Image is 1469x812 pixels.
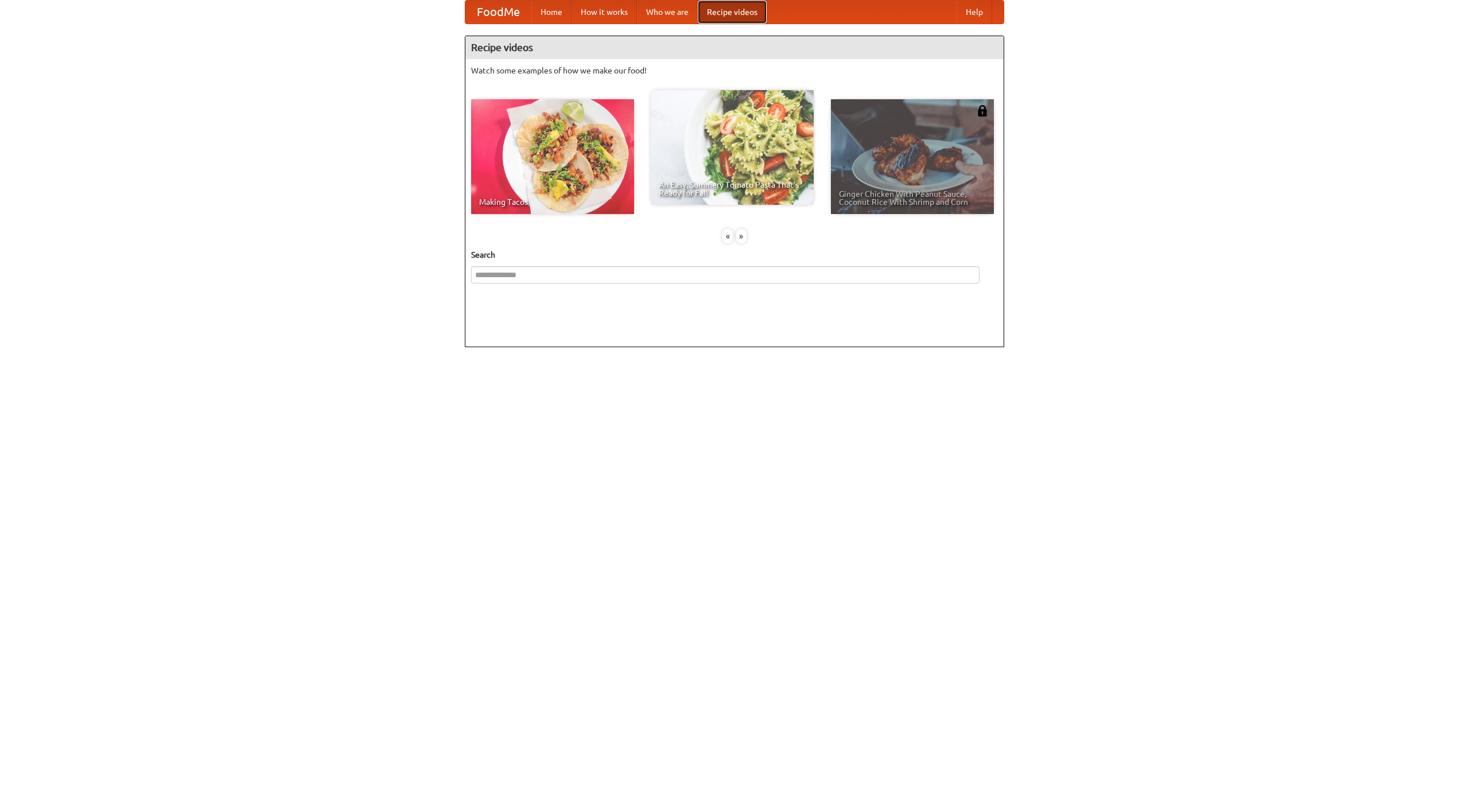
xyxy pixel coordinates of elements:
a: How it works [572,1,637,24]
a: FoodMe [465,1,531,24]
a: Help [957,1,992,24]
a: Who we are [637,1,698,24]
a: Recipe videos [698,1,767,24]
div: « [722,229,733,243]
span: Making Tacos [479,198,626,206]
p: Watch some examples of how we make our food! [471,65,998,76]
a: An Easy, Summery Tomato Pasta That's Ready for Fall [651,90,814,205]
span: An Easy, Summery Tomato Pasta That's Ready for Fall [659,181,806,197]
div: » [736,229,747,243]
img: 483408.png [977,105,988,116]
h5: Search [471,249,998,261]
a: Making Tacos [471,99,634,214]
h4: Recipe videos [465,36,1004,59]
a: Home [531,1,572,24]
